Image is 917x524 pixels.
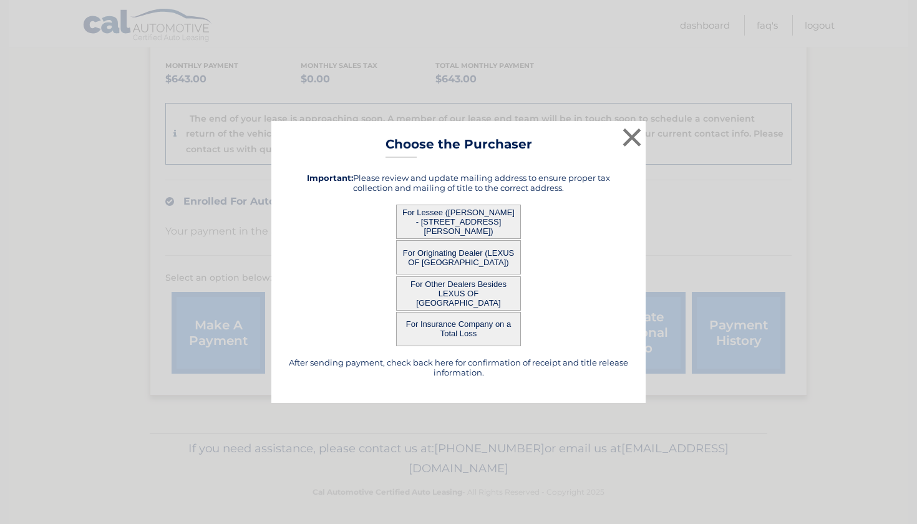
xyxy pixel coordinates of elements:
[396,312,521,346] button: For Insurance Company on a Total Loss
[386,137,532,158] h3: Choose the Purchaser
[396,276,521,311] button: For Other Dealers Besides LEXUS OF [GEOGRAPHIC_DATA]
[287,173,630,193] h5: Please review and update mailing address to ensure proper tax collection and mailing of title to ...
[307,173,353,183] strong: Important:
[396,205,521,239] button: For Lessee ([PERSON_NAME] - [STREET_ADDRESS][PERSON_NAME])
[619,125,644,150] button: ×
[396,240,521,274] button: For Originating Dealer (LEXUS OF [GEOGRAPHIC_DATA])
[287,357,630,377] h5: After sending payment, check back here for confirmation of receipt and title release information.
